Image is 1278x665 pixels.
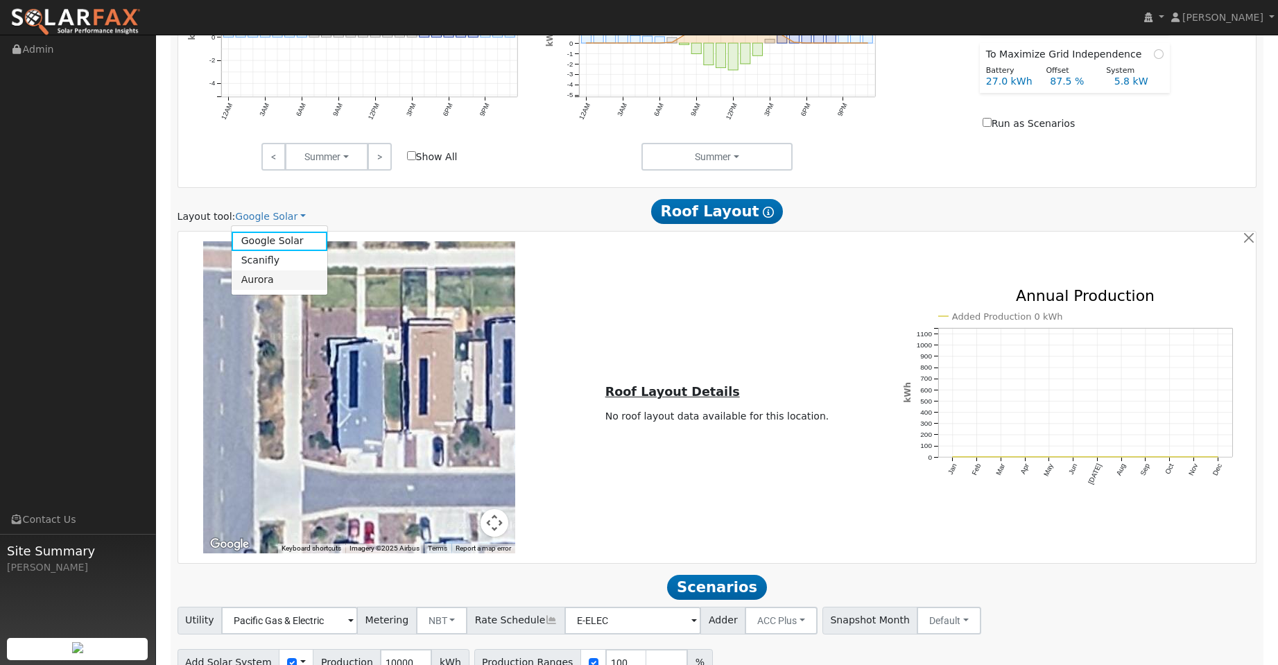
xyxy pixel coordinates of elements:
label: Run as Scenarios [983,116,1075,131]
rect: onclick="" [594,31,603,44]
circle: onclick="" [621,42,624,45]
span: Rate Schedule [467,607,565,634]
text: 200 [920,431,932,439]
circle: onclick="" [1144,456,1147,459]
a: Scanifly [232,251,328,270]
rect: onclick="" [605,33,615,44]
button: Summer [285,143,368,171]
text: Oct [1164,463,1175,476]
text: Feb [970,463,982,477]
input: Show All [407,151,416,160]
div: 5.8 kW [1107,74,1171,89]
rect: onclick="" [704,44,714,66]
text: 1000 [916,341,932,349]
text: 3PM [405,103,417,119]
img: Google [207,535,252,553]
text: -2 [567,60,573,68]
text: -3 [567,71,573,78]
rect: onclick="" [260,28,270,37]
span: [PERSON_NAME] [1182,12,1263,23]
circle: onclick="" [1048,456,1051,459]
div: 27.0 kWh [978,74,1042,89]
rect: onclick="" [728,44,738,71]
a: < [261,143,286,171]
span: Imagery ©2025 Airbus [349,544,420,552]
rect: onclick="" [716,44,725,69]
text: 6AM [295,103,307,119]
text: -5 [567,92,573,99]
text: 100 [920,442,932,450]
text: 12PM [366,103,381,121]
img: retrieve [72,642,83,653]
text: 3AM [616,103,628,119]
text: kWh [544,27,554,47]
circle: onclick="" [867,42,870,45]
rect: onclick="" [456,10,466,37]
text: 1 [569,29,573,37]
i: Show Help [763,207,774,218]
a: Aurora [232,270,328,290]
circle: onclick="" [854,42,857,45]
text: 600 [920,386,932,394]
circle: onclick="" [781,34,784,37]
button: ACC Plus [745,607,818,634]
rect: onclick="" [395,20,405,37]
text: kWh [187,21,196,41]
text: -4 [209,80,215,87]
text: -4 [567,81,573,89]
text: Apr [1019,463,1030,476]
rect: onclick="" [236,23,245,37]
text: Aug [1115,463,1127,478]
text: 0 [928,454,932,461]
text: kWh [902,383,912,404]
text: Jun [1067,463,1079,476]
rect: onclick="" [667,38,677,44]
text: [DATE] [1087,463,1103,485]
div: Offset [1039,65,1099,77]
rect: onclick="" [297,31,306,37]
text: -1 [567,50,573,58]
u: Roof Layout Details [605,385,740,399]
button: NBT [416,607,468,634]
a: Report a map error [456,544,511,552]
text: 700 [920,375,932,383]
rect: onclick="" [679,44,689,45]
circle: onclick="" [1024,456,1026,459]
circle: onclick="" [1096,456,1098,459]
circle: onclick="" [951,456,953,459]
text: 3PM [763,103,775,119]
rect: onclick="" [630,36,640,44]
text: Sep [1139,463,1151,477]
td: No roof layout data available for this location. [603,406,831,426]
rect: onclick="" [248,26,257,37]
rect: onclick="" [789,15,799,44]
input: Run as Scenarios [983,118,992,127]
text: 12AM [577,103,591,121]
circle: onclick="" [1072,456,1075,459]
rect: onclick="" [420,8,429,37]
text: 1100 [916,330,932,338]
span: Adder [700,607,745,634]
rect: onclick="" [309,31,319,37]
circle: onclick="" [999,456,1002,459]
text: Added Production 0 kWh [951,311,1062,322]
div: Battery [978,65,1039,77]
rect: onclick="" [618,35,628,44]
circle: onclick="" [1120,456,1123,459]
span: Utility [178,607,223,634]
a: Google Solar [232,232,328,251]
text: May [1042,463,1055,478]
rect: onclick="" [752,44,762,56]
text: Nov [1187,463,1199,478]
rect: onclick="" [642,37,652,44]
span: Roof Layout [651,199,784,224]
circle: onclick="" [610,42,612,45]
rect: onclick="" [223,20,233,37]
div: 87.5 % [1043,74,1107,89]
text: Annual Production [1016,287,1155,304]
text: 6PM [800,103,812,119]
circle: onclick="" [818,42,820,45]
rect: onclick="" [765,40,775,44]
rect: onclick="" [655,37,664,43]
rect: onclick="" [581,28,591,43]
